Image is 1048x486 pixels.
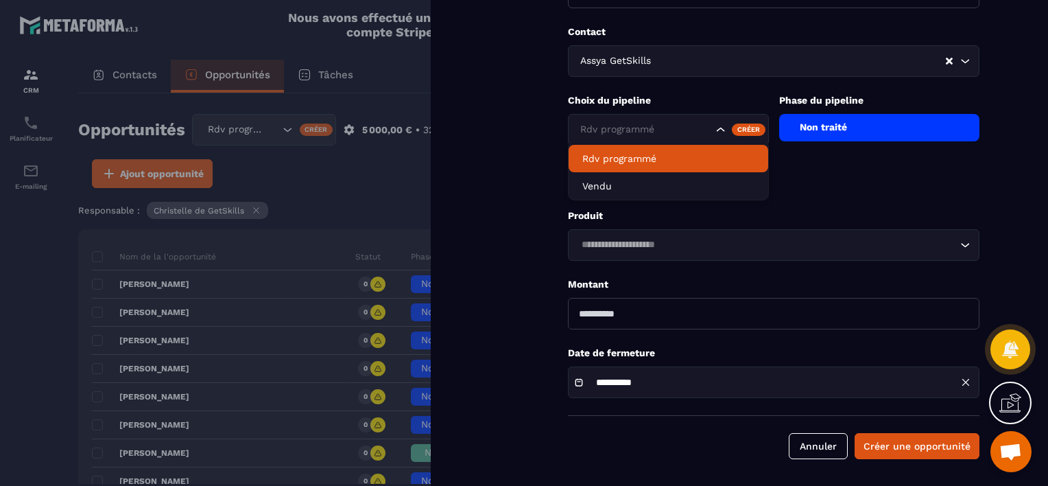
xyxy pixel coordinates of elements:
[855,433,979,459] button: Créer une opportunité
[568,278,979,291] p: Montant
[789,433,848,459] button: Annuler
[779,94,980,107] p: Phase du pipeline
[568,163,979,176] p: Choix Étiquette
[568,347,979,360] p: Date de fermeture
[568,209,979,222] p: Produit
[577,122,713,137] input: Search for option
[577,238,957,253] input: Search for option
[582,152,754,165] p: Rdv programmé
[568,25,979,38] p: Contact
[990,431,1032,472] div: Ouvrir le chat
[577,54,654,69] span: Assya GetSkills
[568,45,979,77] div: Search for option
[654,54,944,69] input: Search for option
[568,229,979,261] div: Search for option
[732,124,765,136] div: Créer
[582,179,754,193] p: Vendu
[568,94,769,107] p: Choix du pipeline
[568,114,769,146] div: Search for option
[946,56,953,67] button: Clear Selected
